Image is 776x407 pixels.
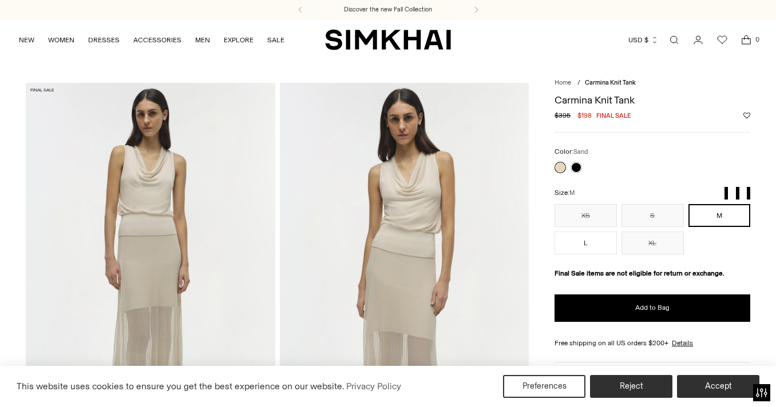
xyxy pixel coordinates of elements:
[555,110,571,121] s: $395
[555,95,750,105] h1: Carmina Knit Tank
[743,112,750,119] button: Add to Wishlist
[677,375,759,398] button: Accept
[555,187,575,198] label: Size:
[555,204,617,227] button: XS
[555,146,588,157] label: Color:
[628,27,659,53] button: USD $
[555,338,750,348] div: Free shipping on all US orders $200+
[577,78,580,88] div: /
[267,27,284,53] a: SALE
[585,79,636,86] span: Carmina Knit Tank
[195,27,210,53] a: MEN
[133,27,181,53] a: ACCESSORIES
[621,204,684,227] button: S
[590,375,672,398] button: Reject
[19,27,34,53] a: NEW
[555,79,571,86] a: Home
[555,269,724,277] strong: Final Sale items are not eligible for return or exchange.
[672,338,693,348] a: Details
[687,29,710,51] a: Go to the account page
[688,204,751,227] button: M
[224,27,254,53] a: EXPLORE
[573,148,588,155] span: Sand
[503,375,585,398] button: Preferences
[663,29,686,51] a: Open search modal
[555,78,750,88] nav: breadcrumbs
[752,34,762,45] span: 0
[621,232,684,254] button: XL
[735,29,758,51] a: Open cart modal
[48,27,74,53] a: WOMEN
[325,29,451,51] a: SIMKHAI
[344,5,432,14] a: Discover the new Fall Collection
[345,378,403,395] a: Privacy Policy (opens in a new tab)
[555,232,617,254] button: L
[635,303,670,313] span: Add to Bag
[577,110,592,121] span: $198
[555,294,750,322] button: Add to Bag
[88,27,120,53] a: DRESSES
[569,189,575,197] span: M
[711,29,734,51] a: Wishlist
[17,381,345,392] span: This website uses cookies to ensure you get the best experience on our website.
